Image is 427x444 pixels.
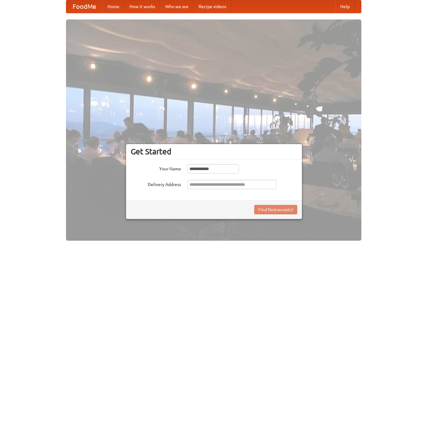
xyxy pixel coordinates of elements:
[124,0,160,13] a: How it works
[102,0,124,13] a: Home
[335,0,355,13] a: Help
[254,205,297,214] button: Find Restaurants!
[160,0,194,13] a: Who we are
[194,0,231,13] a: Recipe videos
[131,180,181,188] label: Delivery Address
[66,0,102,13] a: FoodMe
[131,164,181,172] label: Your Name
[131,147,297,156] h3: Get Started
